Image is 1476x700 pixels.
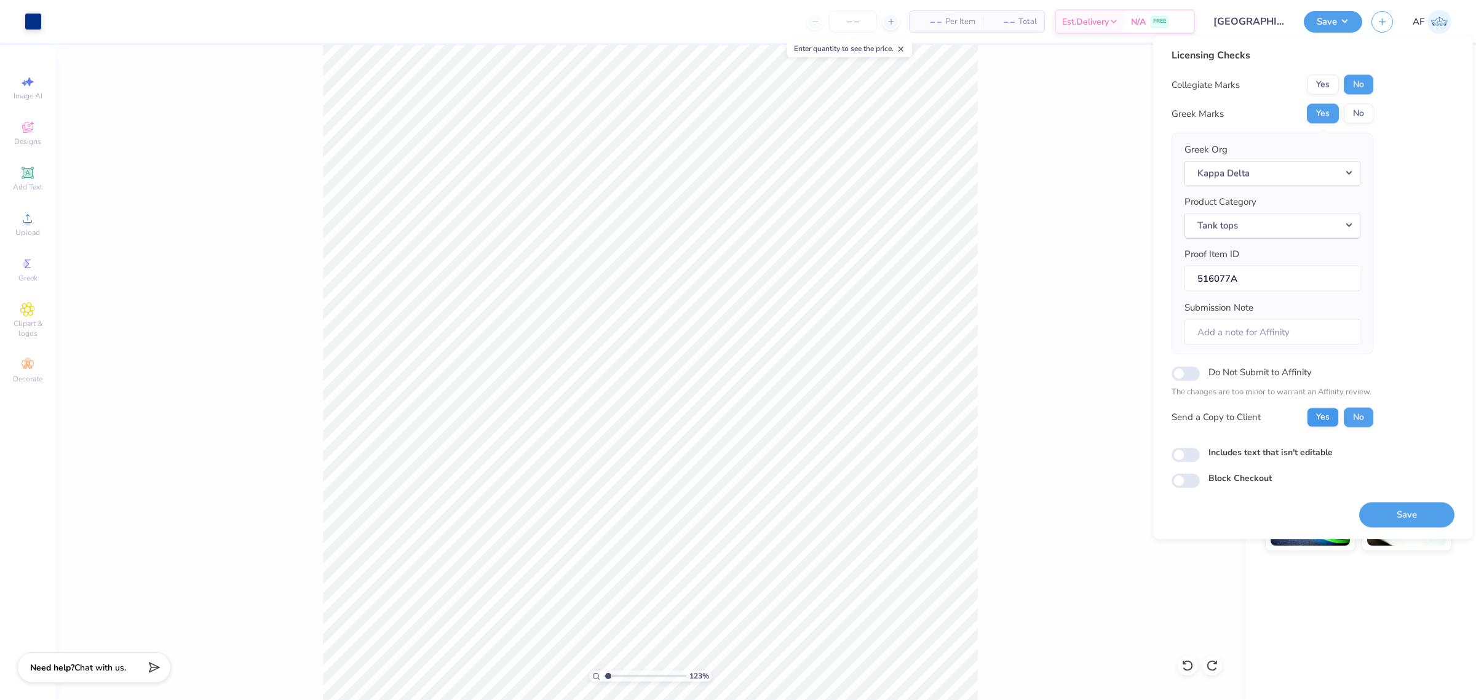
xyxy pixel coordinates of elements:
[1344,75,1373,95] button: No
[13,182,42,192] span: Add Text
[1304,11,1362,33] button: Save
[74,662,126,674] span: Chat with us.
[1184,161,1360,186] button: Kappa Delta
[1172,410,1261,424] div: Send a Copy to Client
[15,228,40,237] span: Upload
[1184,247,1239,261] label: Proof Item ID
[30,662,74,674] strong: Need help?
[1208,364,1312,380] label: Do Not Submit to Affinity
[689,670,709,682] span: 123 %
[1184,195,1256,209] label: Product Category
[14,91,42,101] span: Image AI
[1184,301,1253,315] label: Submission Note
[1307,75,1339,95] button: Yes
[1307,104,1339,124] button: Yes
[14,137,41,146] span: Designs
[1131,15,1146,28] span: N/A
[990,15,1015,28] span: – –
[917,15,942,28] span: – –
[1344,407,1373,427] button: No
[1018,15,1037,28] span: Total
[1413,15,1424,29] span: AF
[1184,213,1360,238] button: Tank tops
[1172,78,1240,92] div: Collegiate Marks
[1172,48,1373,63] div: Licensing Checks
[18,273,38,283] span: Greek
[1344,104,1373,124] button: No
[945,15,975,28] span: Per Item
[6,319,49,338] span: Clipart & logos
[1204,9,1295,34] input: Untitled Design
[787,40,912,57] div: Enter quantity to see the price.
[1307,407,1339,427] button: Yes
[829,10,877,33] input: – –
[1208,471,1272,484] label: Block Checkout
[1172,106,1224,121] div: Greek Marks
[1062,15,1109,28] span: Est. Delivery
[1427,10,1451,34] img: Ana Francesca Bustamante
[1172,386,1373,399] p: The changes are too minor to warrant an Affinity review.
[1184,143,1228,157] label: Greek Org
[1153,17,1166,26] span: FREE
[1359,502,1454,527] button: Save
[1208,445,1333,458] label: Includes text that isn't editable
[1184,319,1360,345] input: Add a note for Affinity
[13,374,42,384] span: Decorate
[1413,10,1451,34] a: AF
